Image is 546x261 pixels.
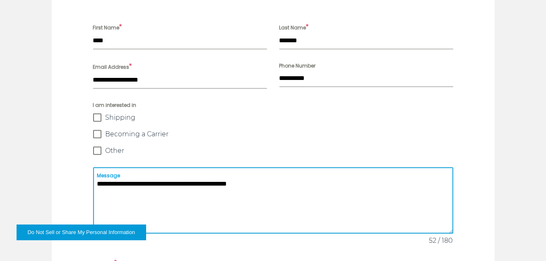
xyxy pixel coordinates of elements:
[505,221,546,261] iframe: Chat Widget
[106,130,169,138] span: Becoming a Carrier
[93,101,453,109] span: I am interested in
[93,114,453,122] label: Shipping
[17,225,146,240] button: Do Not Sell or Share My Personal Information
[106,147,125,155] span: Other
[93,130,453,138] label: Becoming a Carrier
[106,114,136,122] span: Shipping
[429,236,453,246] span: 52 / 180
[93,147,453,155] label: Other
